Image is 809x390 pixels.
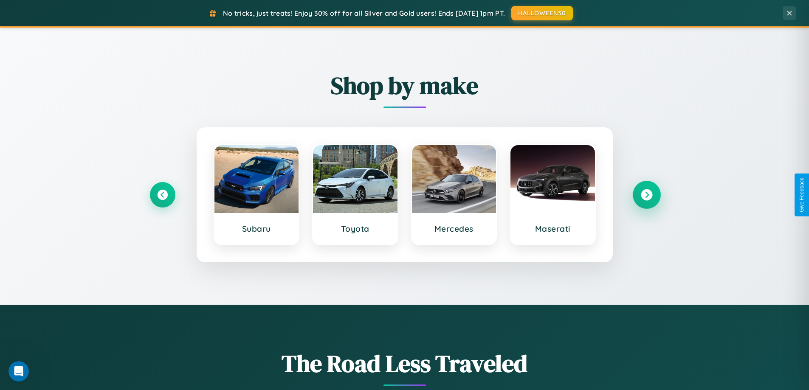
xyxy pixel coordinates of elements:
span: No tricks, just treats! Enjoy 30% off for all Silver and Gold users! Ends [DATE] 1pm PT. [223,9,505,17]
div: Give Feedback [799,178,805,212]
button: HALLOWEEN30 [511,6,573,20]
h3: Subaru [223,224,290,234]
h3: Mercedes [420,224,488,234]
iframe: Intercom live chat [8,361,29,382]
h3: Toyota [321,224,389,234]
h3: Maserati [519,224,586,234]
h1: The Road Less Traveled [150,347,660,380]
h2: Shop by make [150,69,660,102]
